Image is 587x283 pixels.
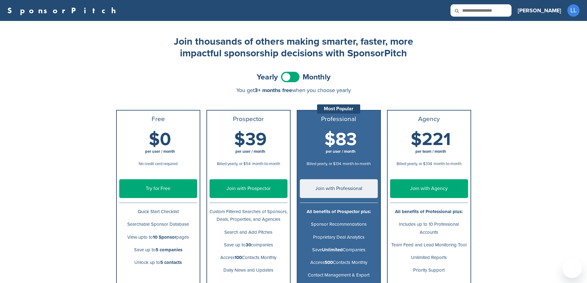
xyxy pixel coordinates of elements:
span: 3+ months free [255,87,292,94]
h3: Agency [390,115,468,123]
b: Unlimited [322,247,343,253]
p: Custom Filtered Searches of Sponsors, Deals, Properties, and Agencies [210,208,287,223]
span: month-to-month [343,161,371,166]
a: Try for Free [119,179,197,198]
b: 10 Sponsor [153,234,176,240]
span: Billed yearly, or $334 [397,161,432,166]
b: 500 [324,260,333,265]
span: Monthly [303,73,331,81]
span: $221 [411,129,451,150]
a: Join with Professional [300,179,378,198]
h3: Prospector [210,115,287,123]
b: 5 companies [156,247,182,253]
div: You get when you choose yearly [116,87,471,93]
iframe: Button to launch messaging window [562,258,582,278]
a: SponsorPitch [7,6,120,14]
span: Billed yearly, or $134 [307,161,341,166]
span: No credit card required [139,161,177,166]
span: LL [567,4,580,17]
p: Quick Start Checklist [119,208,197,216]
h2: Join thousands of others making smarter, faster, more impactful sponsorship decisions with Sponso... [170,36,417,59]
span: month-to-month [434,161,462,166]
h3: Professional [300,115,378,123]
p: Sponsor Recommendations [300,220,378,228]
p: Contact Management & Export [300,271,378,279]
span: per user / month [235,149,265,154]
p: Save up to companies [210,241,287,249]
p: Includes up to 10 Professional Accounts [390,220,468,236]
p: View upto to pages [119,233,197,241]
span: per team / month [415,149,446,154]
b: All benefits of Professional plus: [395,209,463,214]
p: Team Feed and Lead Monitoring Tool [390,241,468,249]
span: per user / month [326,149,356,154]
a: Join with Prospector [210,179,287,198]
a: [PERSON_NAME] [518,4,561,17]
p: Access Contacts Monthly [210,254,287,261]
p: Proprietary Deal Analytics [300,233,378,241]
span: Billed yearly, or $54 [217,161,251,166]
p: Unlock up to [119,259,197,266]
div: Most Popular [317,104,360,114]
p: Daily News and Updates [210,266,287,274]
span: per user / month [145,149,175,154]
p: Searchable Sponsor Database [119,220,197,228]
b: All benefits of Prospector plus: [307,209,371,214]
h3: Free [119,115,197,123]
p: Access Contacts Monthly [300,259,378,266]
h3: [PERSON_NAME] [518,6,561,15]
b: 30 [246,242,251,248]
span: $83 [324,129,357,150]
p: Unlimited Reports [390,254,468,261]
b: 5 contacts [160,260,182,265]
span: Yearly [257,73,278,81]
p: Search and Add Pitches [210,228,287,236]
p: Priority Support [390,266,468,274]
span: month-to-month [252,161,280,166]
a: Join with Agency [390,179,468,198]
b: 100 [234,255,242,260]
p: Save Companies [300,246,378,254]
p: Save up to [119,246,197,254]
span: $39 [234,129,267,150]
span: $0 [149,129,171,150]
